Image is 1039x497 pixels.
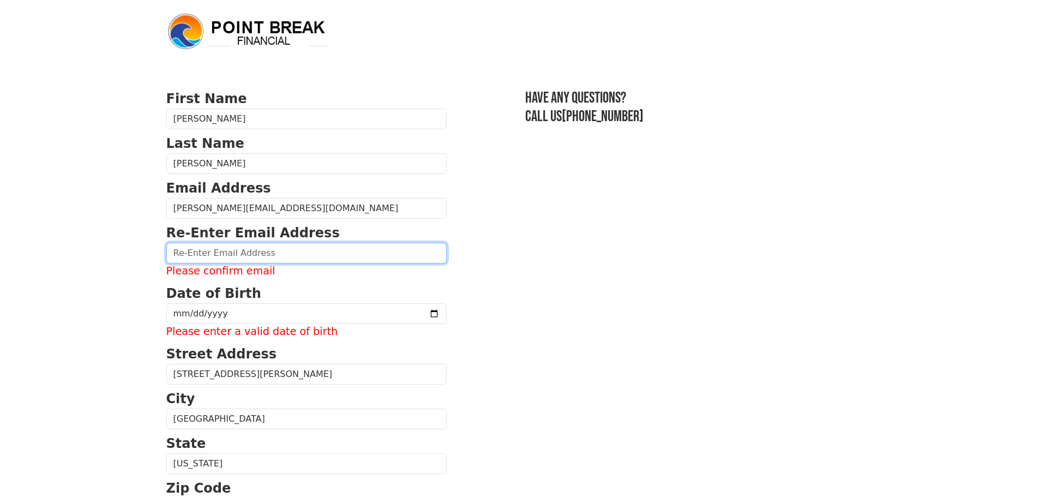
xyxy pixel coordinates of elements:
[562,107,644,125] a: [PHONE_NUMBER]
[166,153,447,174] input: Last Name
[166,346,277,362] strong: Street Address
[166,409,447,429] input: City
[166,91,247,106] strong: First Name
[166,324,447,340] label: Please enter a valid date of birth
[166,364,447,385] input: Street Address
[166,136,244,151] strong: Last Name
[166,12,330,51] img: logo.png
[166,436,206,451] strong: State
[166,225,340,241] strong: Re-Enter Email Address
[166,391,195,406] strong: City
[166,109,447,129] input: First Name
[166,181,271,196] strong: Email Address
[166,198,447,219] input: Email Address
[525,107,873,126] h3: Call us
[166,286,261,301] strong: Date of Birth
[166,243,447,264] input: Re-Enter Email Address
[166,481,231,496] strong: Zip Code
[525,89,873,107] h3: Have any questions?
[166,264,447,279] label: Please confirm email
